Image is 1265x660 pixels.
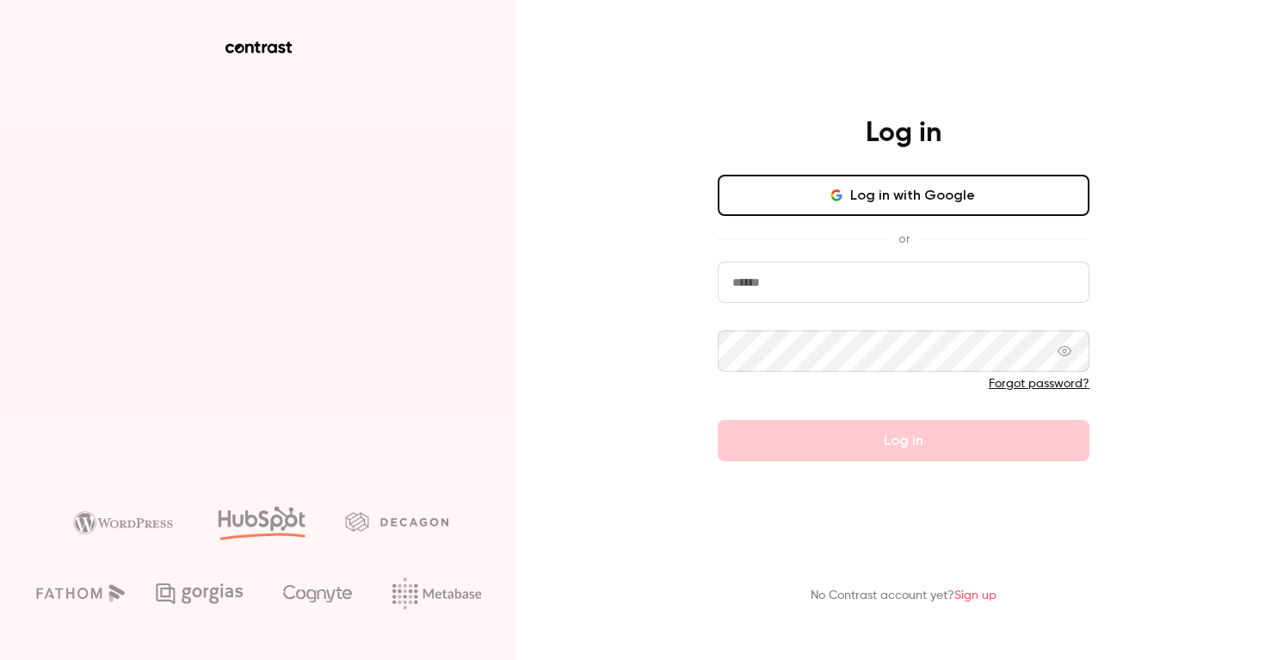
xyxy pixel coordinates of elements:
a: Sign up [954,589,997,601]
span: or [890,230,918,248]
h4: Log in [866,116,941,151]
img: decagon [345,512,448,531]
p: No Contrast account yet? [811,587,997,605]
a: Forgot password? [989,378,1089,390]
button: Log in with Google [718,175,1089,216]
